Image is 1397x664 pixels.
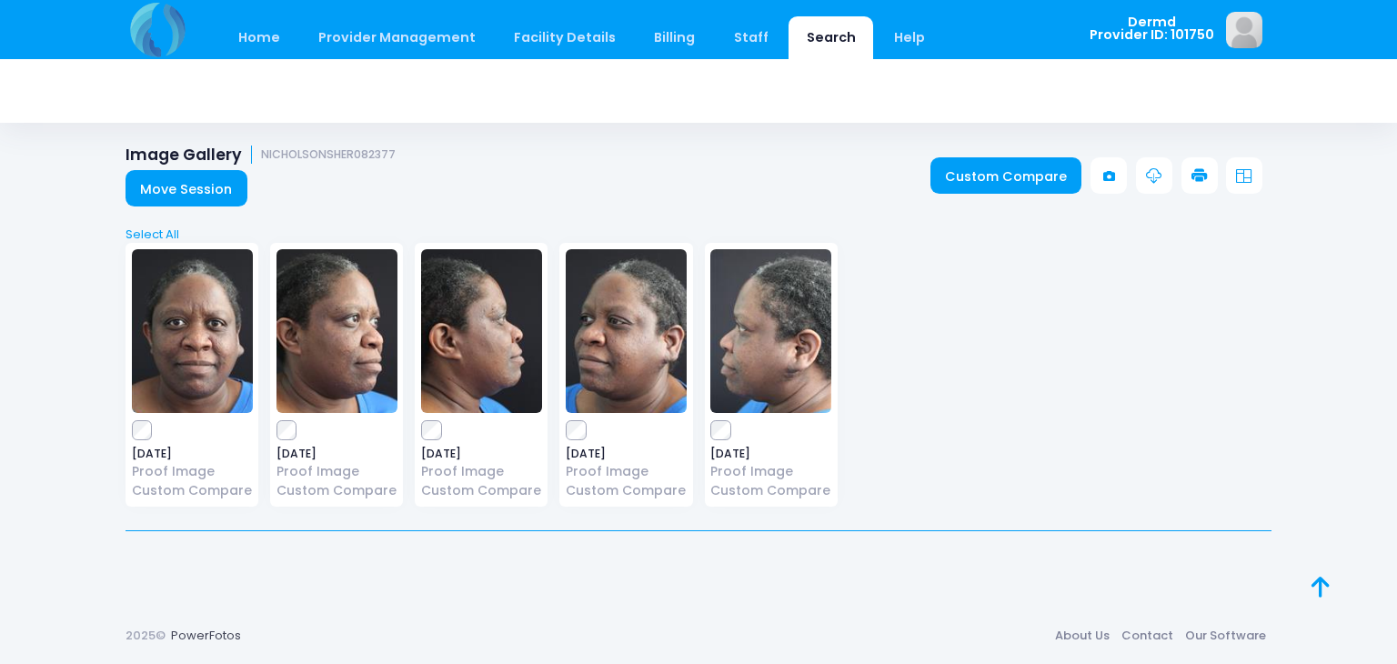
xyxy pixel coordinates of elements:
[276,462,397,481] a: Proof Image
[566,462,687,481] a: Proof Image
[877,16,943,59] a: Help
[1115,619,1179,652] a: Contact
[276,481,397,500] a: Custom Compare
[637,16,713,59] a: Billing
[421,481,542,500] a: Custom Compare
[132,249,253,413] img: image
[710,249,831,413] img: image
[1090,15,1214,42] span: Dermd Provider ID: 101750
[171,627,241,644] a: PowerFotos
[716,16,786,59] a: Staff
[132,481,253,500] a: Custom Compare
[789,16,873,59] a: Search
[132,462,253,481] a: Proof Image
[566,249,687,413] img: image
[1049,619,1115,652] a: About Us
[132,448,253,459] span: [DATE]
[276,448,397,459] span: [DATE]
[710,448,831,459] span: [DATE]
[1179,619,1271,652] a: Our Software
[566,448,687,459] span: [DATE]
[126,146,396,165] h1: Image Gallery
[566,481,687,500] a: Custom Compare
[710,462,831,481] a: Proof Image
[126,627,166,644] span: 2025©
[126,170,247,206] a: Move Session
[497,16,634,59] a: Facility Details
[261,148,396,162] small: NICHOLSONSHER082377
[710,481,831,500] a: Custom Compare
[930,157,1082,194] a: Custom Compare
[120,226,1278,244] a: Select All
[421,462,542,481] a: Proof Image
[220,16,297,59] a: Home
[276,249,397,413] img: image
[300,16,493,59] a: Provider Management
[421,448,542,459] span: [DATE]
[421,249,542,413] img: image
[1226,12,1262,48] img: image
